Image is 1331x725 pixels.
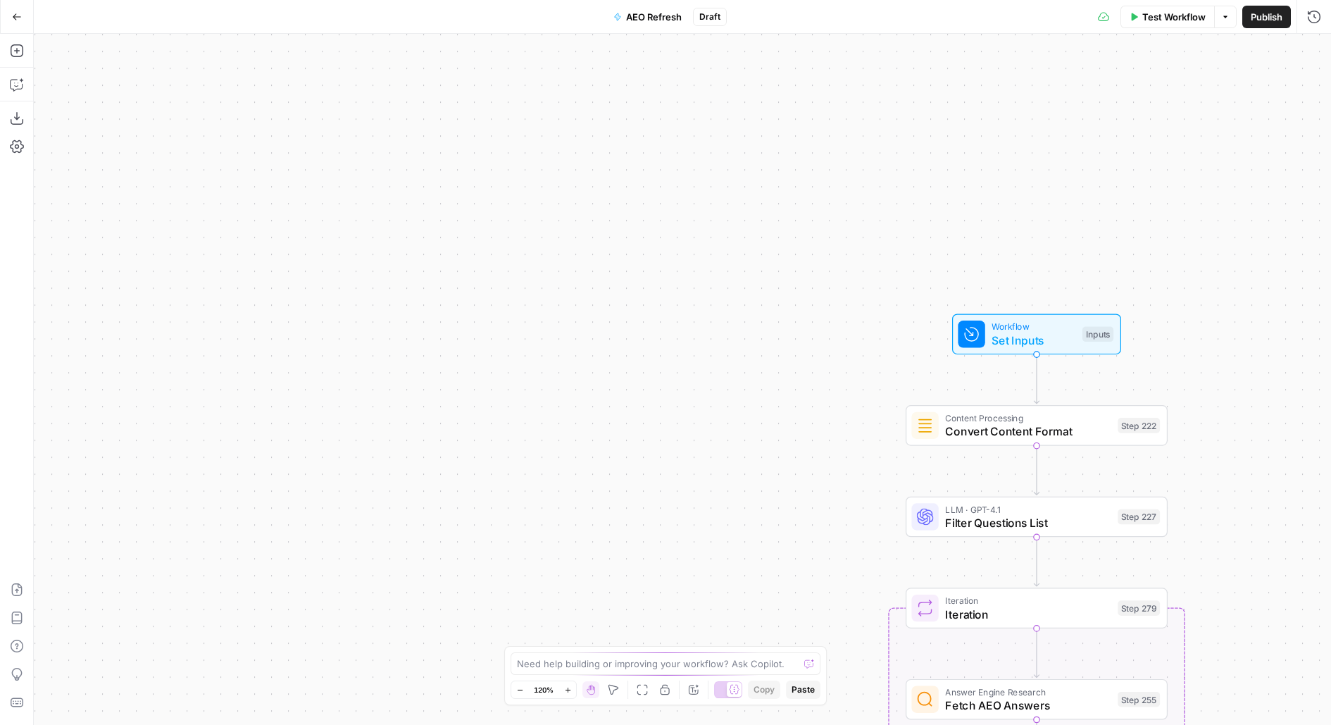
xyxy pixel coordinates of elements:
span: Set Inputs [992,332,1075,349]
span: Publish [1251,10,1282,24]
div: Step 227 [1118,509,1160,525]
span: Workflow [992,320,1075,333]
g: Edge from start to step_222 [1034,354,1039,404]
div: Step 255 [1118,692,1160,707]
div: LLM · GPT-4.1Filter Questions ListStep 227 [906,497,1168,538]
g: Edge from step_227 to step_279 [1034,536,1039,586]
img: o3r9yhbrn24ooq0tey3lueqptmfj [917,417,934,434]
span: Copy [754,683,775,696]
span: Iteration [945,606,1111,623]
div: Step 279 [1118,600,1160,616]
span: Content Processing [945,411,1111,425]
span: Filter Questions List [945,514,1111,531]
g: Edge from step_222 to step_227 [1034,445,1039,495]
span: Fetch AEO Answers [945,697,1111,714]
span: Draft [699,11,720,23]
button: AEO Refresh [605,6,690,28]
span: 120% [534,684,554,695]
button: Publish [1242,6,1291,28]
span: Paste [792,683,815,696]
span: LLM · GPT-4.1 [945,502,1111,516]
button: Paste [786,681,820,699]
div: Step 222 [1118,418,1160,433]
div: Content ProcessingConvert Content FormatStep 222 [906,405,1168,446]
span: Iteration [945,594,1111,607]
g: Edge from step_279 to step_255 [1034,628,1039,678]
div: IterationIterationStep 279 [906,588,1168,628]
div: Inputs [1082,327,1113,342]
button: Test Workflow [1120,6,1214,28]
span: Answer Engine Research [945,685,1111,698]
button: Copy [748,681,780,699]
span: AEO Refresh [626,10,682,24]
span: Test Workflow [1142,10,1206,24]
div: Answer Engine ResearchFetch AEO AnswersStep 255 [906,679,1168,720]
div: WorkflowSet InputsInputs [906,314,1168,355]
span: Convert Content Format [945,423,1111,440]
